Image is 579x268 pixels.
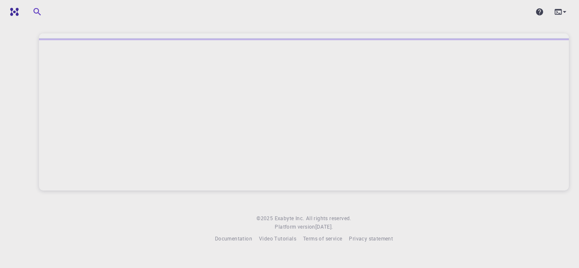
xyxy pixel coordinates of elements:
span: Video Tutorials [259,235,296,242]
img: logo [7,8,19,16]
span: All rights reserved. [306,214,351,223]
a: [DATE]. [315,223,333,231]
a: Documentation [215,235,252,243]
a: Video Tutorials [259,235,296,243]
a: Exabyte Inc. [275,214,304,223]
span: [DATE] . [315,223,333,230]
a: Terms of service [303,235,342,243]
span: © 2025 [256,214,274,223]
span: Terms of service [303,235,342,242]
span: Platform version [275,223,315,231]
span: Documentation [215,235,252,242]
a: Privacy statement [349,235,393,243]
span: Privacy statement [349,235,393,242]
span: Exabyte Inc. [275,215,304,221]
